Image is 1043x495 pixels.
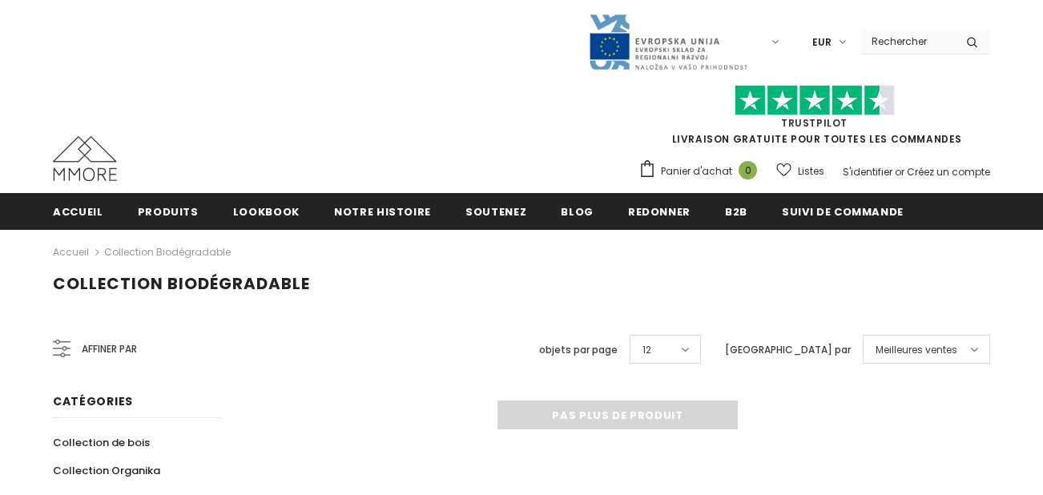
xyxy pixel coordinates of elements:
img: Javni Razpis [588,13,748,71]
a: TrustPilot [781,116,848,130]
img: Faites confiance aux étoiles pilotes [735,85,895,116]
span: Listes [798,163,824,179]
span: Panier d'achat [661,163,732,179]
a: Panier d'achat 0 [638,159,765,183]
a: S'identifier [843,165,892,179]
a: Collection Organika [53,457,160,485]
span: 0 [739,161,757,179]
span: Affiner par [82,340,137,358]
a: Javni Razpis [588,34,748,48]
a: Listes [776,157,824,185]
span: Produits [138,204,199,219]
span: 12 [642,342,651,358]
label: [GEOGRAPHIC_DATA] par [725,342,851,358]
a: soutenez [465,193,526,229]
span: or [895,165,904,179]
span: Suivi de commande [782,204,904,219]
span: B2B [725,204,747,219]
img: Cas MMORE [53,136,117,181]
span: Accueil [53,204,103,219]
a: B2B [725,193,747,229]
a: Collection de bois [53,429,150,457]
span: Lookbook [233,204,300,219]
span: Collection biodégradable [53,272,310,295]
a: Accueil [53,193,103,229]
a: Créez un compte [907,165,990,179]
span: Catégories [53,393,133,409]
span: Blog [561,204,594,219]
a: Accueil [53,243,89,262]
span: LIVRAISON GRATUITE POUR TOUTES LES COMMANDES [638,92,990,146]
span: Meilleures ventes [876,342,957,358]
span: EUR [812,34,832,50]
span: Redonner [628,204,691,219]
a: Collection biodégradable [104,245,231,259]
span: Notre histoire [334,204,431,219]
input: Search Site [862,30,954,53]
span: soutenez [465,204,526,219]
a: Redonner [628,193,691,229]
span: Collection Organika [53,463,160,478]
a: Suivi de commande [782,193,904,229]
a: Lookbook [233,193,300,229]
label: objets par page [539,342,618,358]
span: Collection de bois [53,435,150,450]
a: Notre histoire [334,193,431,229]
a: Blog [561,193,594,229]
a: Produits [138,193,199,229]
